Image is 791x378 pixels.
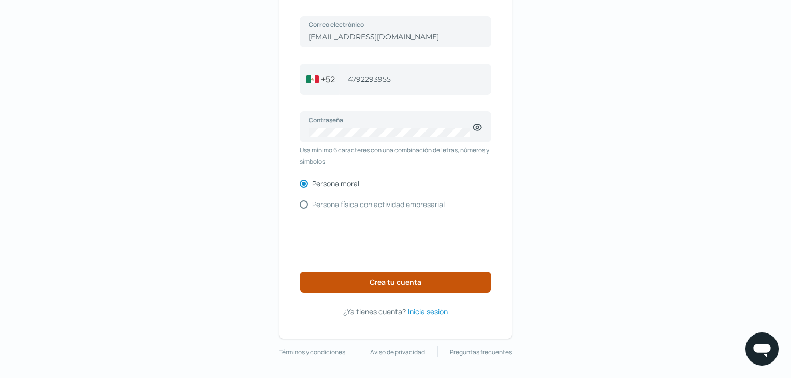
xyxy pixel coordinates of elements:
label: Correo electrónico [309,20,472,29]
label: Contraseña [309,115,472,124]
span: ¿Ya tienes cuenta? [343,307,406,316]
label: Persona moral [312,180,359,187]
a: Inicia sesión [408,305,448,318]
label: Persona física con actividad empresarial [312,201,445,208]
span: Usa mínimo 6 caracteres con una combinación de letras, números y símbolos [300,144,491,167]
button: Crea tu cuenta [300,272,491,293]
img: chatIcon [752,339,772,359]
a: Aviso de privacidad [370,346,425,358]
span: +52 [321,73,335,85]
iframe: reCAPTCHA [317,221,474,261]
a: Preguntas frecuentes [450,346,512,358]
a: Términos y condiciones [279,346,345,358]
span: Crea tu cuenta [370,279,421,286]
